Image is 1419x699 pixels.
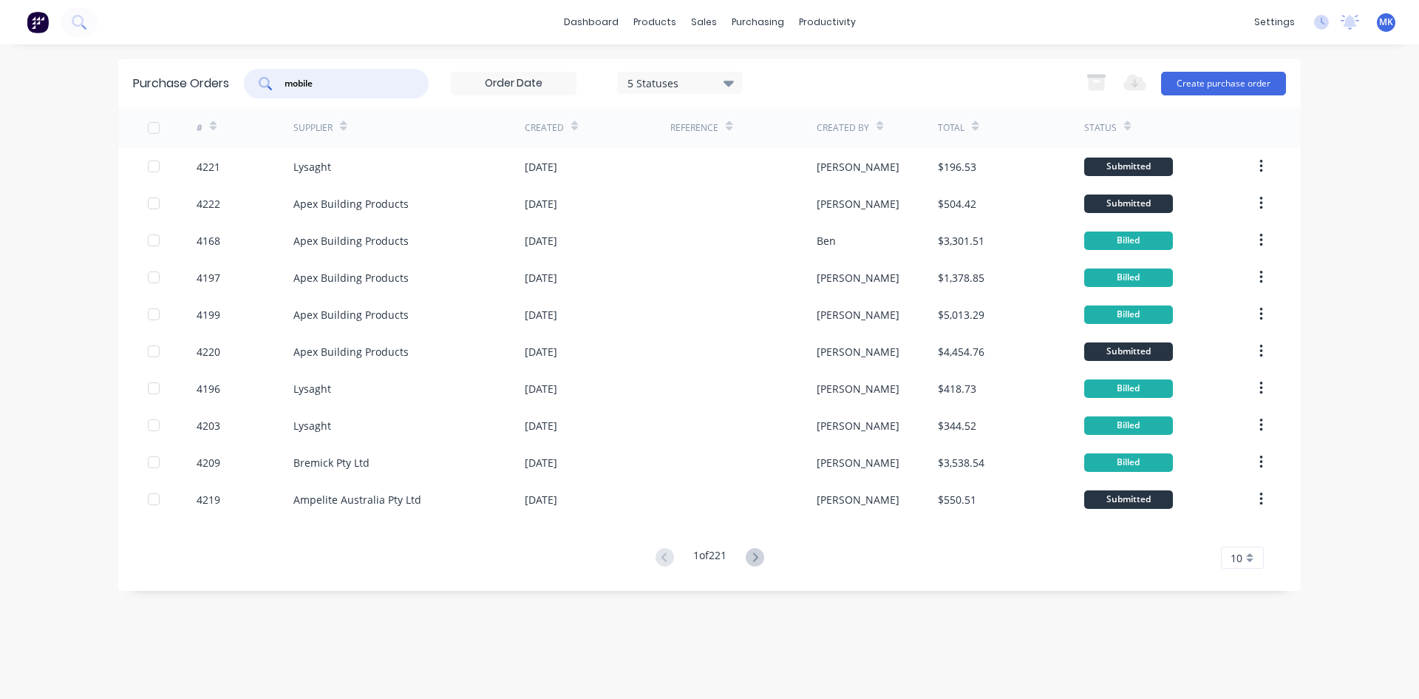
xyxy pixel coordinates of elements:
[452,72,576,95] input: Order Date
[817,307,899,323] div: [PERSON_NAME]
[27,11,49,33] img: Factory
[938,455,984,470] div: $3,538.54
[938,196,976,212] div: $504.42
[1379,16,1393,29] span: MK
[293,344,409,359] div: Apex Building Products
[283,76,406,91] input: Search purchase orders...
[684,11,724,33] div: sales
[1161,72,1286,95] button: Create purchase order
[197,455,220,470] div: 4209
[293,159,331,175] div: Lysaght
[293,418,331,433] div: Lysaght
[1084,379,1173,398] div: Billed
[1084,416,1173,435] div: Billed
[293,233,409,249] div: Apex Building Products
[938,344,984,359] div: $4,454.76
[197,270,220,286] div: 4197
[938,381,976,396] div: $418.73
[525,455,557,470] div: [DATE]
[817,381,899,396] div: [PERSON_NAME]
[1084,305,1173,324] div: Billed
[525,159,557,175] div: [DATE]
[670,121,718,135] div: Reference
[293,492,421,507] div: Ampelite Australia Pty Ltd
[1084,453,1173,472] div: Billed
[1247,11,1302,33] div: settings
[197,121,203,135] div: #
[525,418,557,433] div: [DATE]
[1084,232,1173,250] div: Billed
[293,307,409,323] div: Apex Building Products
[792,11,863,33] div: productivity
[525,307,557,323] div: [DATE]
[197,418,220,433] div: 4203
[626,11,684,33] div: products
[1084,158,1173,176] div: Submitted
[817,418,899,433] div: [PERSON_NAME]
[525,344,557,359] div: [DATE]
[938,159,976,175] div: $196.53
[197,307,220,323] div: 4199
[525,233,557,249] div: [DATE]
[525,121,564,135] div: Created
[293,196,409,212] div: Apex Building Products
[817,159,899,175] div: [PERSON_NAME]
[817,455,899,470] div: [PERSON_NAME]
[817,270,899,286] div: [PERSON_NAME]
[1084,195,1173,213] div: Submitted
[1084,342,1173,361] div: Submitted
[817,121,869,135] div: Created By
[817,233,836,249] div: Ben
[197,233,220,249] div: 4168
[627,75,733,90] div: 5 Statuses
[938,418,976,433] div: $344.52
[1084,269,1173,287] div: Billed
[293,381,331,396] div: Lysaght
[1231,550,1242,566] span: 10
[293,270,409,286] div: Apex Building Products
[557,11,626,33] a: dashboard
[1084,490,1173,509] div: Submitted
[938,492,976,507] div: $550.51
[197,344,220,359] div: 4220
[817,492,899,507] div: [PERSON_NAME]
[1084,121,1117,135] div: Status
[197,381,220,396] div: 4196
[525,270,557,286] div: [DATE]
[197,196,220,212] div: 4222
[293,455,370,470] div: Bremick Pty Ltd
[293,121,333,135] div: Supplier
[817,344,899,359] div: [PERSON_NAME]
[525,196,557,212] div: [DATE]
[938,307,984,323] div: $5,013.29
[525,492,557,507] div: [DATE]
[693,547,726,569] div: 1 of 221
[133,75,229,92] div: Purchase Orders
[938,270,984,286] div: $1,378.85
[938,121,964,135] div: Total
[817,196,899,212] div: [PERSON_NAME]
[197,492,220,507] div: 4219
[525,381,557,396] div: [DATE]
[724,11,792,33] div: purchasing
[938,233,984,249] div: $3,301.51
[197,159,220,175] div: 4221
